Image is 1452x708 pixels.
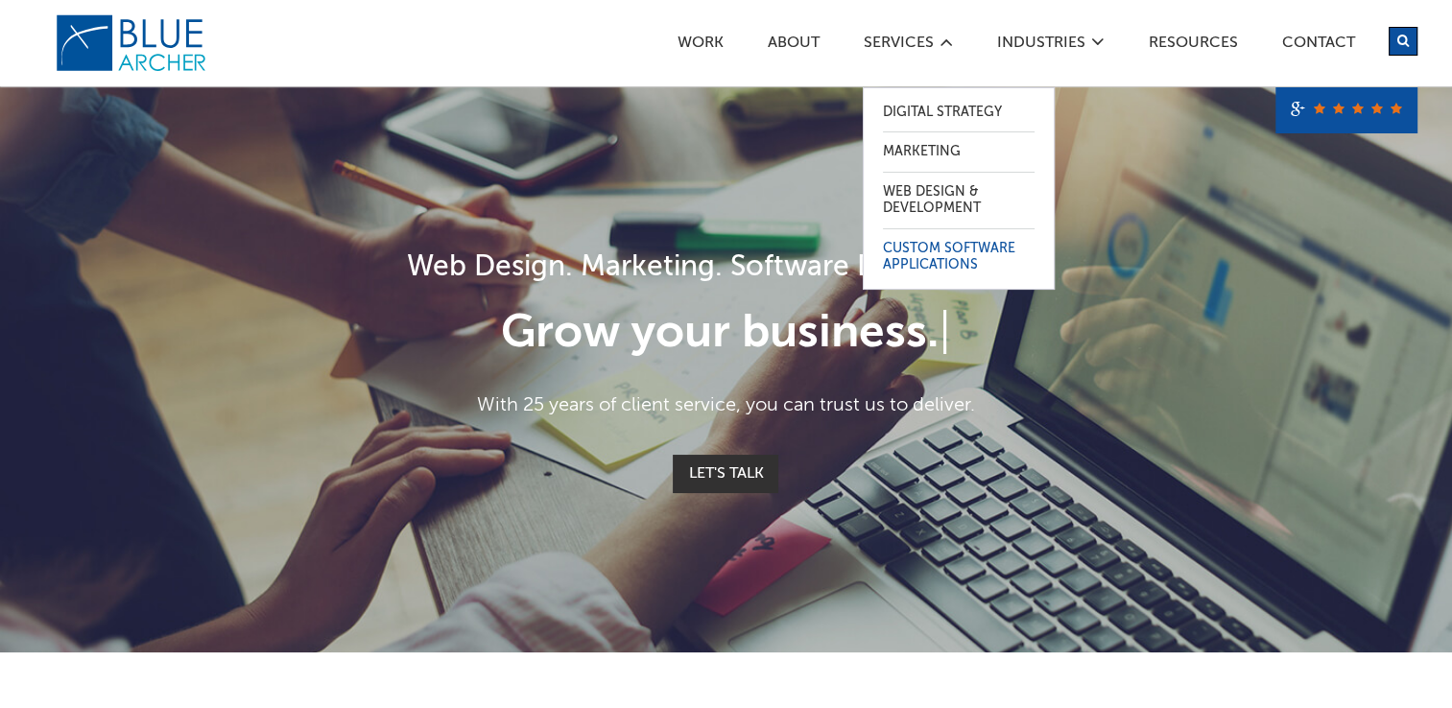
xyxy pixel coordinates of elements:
p: With 25 years of client service, you can trust us to deliver. [170,391,1283,420]
a: Custom Software Applications [883,229,1035,285]
a: Marketing [883,132,1035,172]
a: Resources [1148,35,1239,56]
a: Contact [1281,35,1356,56]
a: Industries [996,35,1086,56]
a: ABOUT [767,35,821,56]
img: Blue Archer Logo [55,13,208,73]
a: SERVICES [863,35,935,56]
a: Let's Talk [673,455,778,493]
a: Web Design & Development [883,173,1035,228]
span: | [939,311,951,357]
a: Work [677,35,725,56]
span: Grow your business. [501,311,939,357]
a: Digital Strategy [883,93,1035,132]
h1: Web Design. Marketing. Software Development. [170,247,1283,290]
